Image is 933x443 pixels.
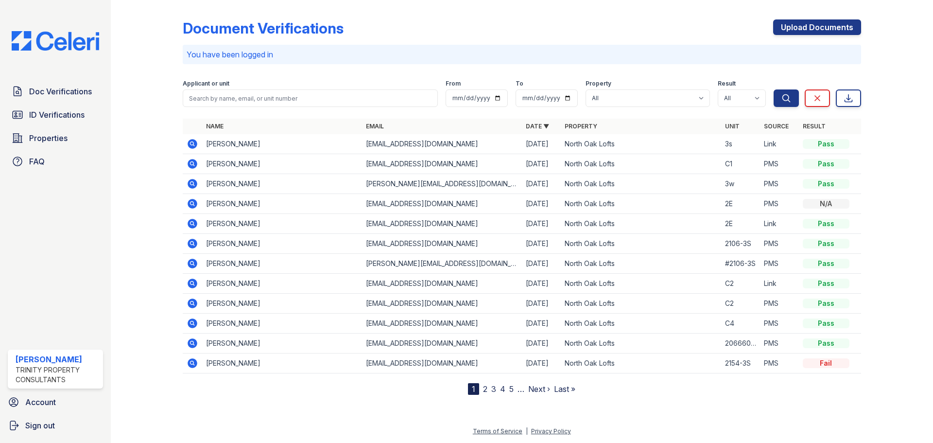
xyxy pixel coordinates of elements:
[29,156,45,167] span: FAQ
[561,154,721,174] td: North Oak Lofts
[803,123,826,130] a: Result
[202,254,362,274] td: [PERSON_NAME]
[721,174,760,194] td: 3w
[362,314,522,334] td: [EMAIL_ADDRESS][DOMAIN_NAME]
[362,254,522,274] td: [PERSON_NAME][EMAIL_ADDRESS][DOMAIN_NAME]
[760,174,799,194] td: PMS
[721,194,760,214] td: 2E
[509,384,514,394] a: 5
[721,214,760,234] td: 2E
[522,194,561,214] td: [DATE]
[561,274,721,294] td: North Oak Lofts
[202,334,362,354] td: [PERSON_NAME]
[561,174,721,194] td: North Oak Lofts
[803,199,849,209] div: N/A
[803,219,849,229] div: Pass
[4,392,107,412] a: Account
[721,154,760,174] td: C1
[362,194,522,214] td: [EMAIL_ADDRESS][DOMAIN_NAME]
[526,123,549,130] a: Date ▼
[522,154,561,174] td: [DATE]
[522,174,561,194] td: [DATE]
[561,194,721,214] td: North Oak Lofts
[522,314,561,334] td: [DATE]
[721,274,760,294] td: C2
[183,89,438,107] input: Search by name, email, or unit number
[721,314,760,334] td: C4
[202,274,362,294] td: [PERSON_NAME]
[362,274,522,294] td: [EMAIL_ADDRESS][DOMAIN_NAME]
[362,354,522,373] td: [EMAIL_ADDRESS][DOMAIN_NAME]
[4,31,107,51] img: CE_Logo_Blue-a8612792a0a2168367f1c8372b55b34899dd931a85d93a1a3d3e32e68fde9ad4.png
[446,80,461,88] label: From
[522,134,561,154] td: [DATE]
[29,86,92,97] span: Doc Verifications
[760,274,799,294] td: Link
[803,139,849,149] div: Pass
[760,214,799,234] td: Link
[721,354,760,373] td: 2154-3S
[202,314,362,334] td: [PERSON_NAME]
[491,384,496,394] a: 3
[206,123,224,130] a: Name
[8,152,103,171] a: FAQ
[8,82,103,101] a: Doc Verifications
[522,354,561,373] td: [DATE]
[803,159,849,169] div: Pass
[561,314,721,334] td: North Oak Lofts
[183,80,229,88] label: Applicant or unit
[760,194,799,214] td: PMS
[362,334,522,354] td: [EMAIL_ADDRESS][DOMAIN_NAME]
[561,354,721,373] td: North Oak Lofts
[760,134,799,154] td: Link
[718,80,736,88] label: Result
[202,294,362,314] td: [PERSON_NAME]
[561,234,721,254] td: North Oak Lofts
[362,154,522,174] td: [EMAIL_ADDRESS][DOMAIN_NAME]
[25,396,56,408] span: Account
[500,384,505,394] a: 4
[29,109,85,121] span: ID Verifications
[803,299,849,308] div: Pass
[468,383,479,395] div: 1
[362,174,522,194] td: [PERSON_NAME][EMAIL_ADDRESS][DOMAIN_NAME]
[773,19,861,35] a: Upload Documents
[760,354,799,373] td: PMS
[362,234,522,254] td: [EMAIL_ADDRESS][DOMAIN_NAME]
[760,154,799,174] td: PMS
[29,132,68,144] span: Properties
[202,194,362,214] td: [PERSON_NAME]
[187,49,857,60] p: You have been logged in
[721,294,760,314] td: C2
[518,383,524,395] span: …
[202,154,362,174] td: [PERSON_NAME]
[366,123,384,130] a: Email
[803,279,849,288] div: Pass
[561,334,721,354] td: North Oak Lofts
[721,134,760,154] td: 3s
[721,334,760,354] td: 20666066
[764,123,789,130] a: Source
[362,134,522,154] td: [EMAIL_ADDRESS][DOMAIN_NAME]
[16,365,99,385] div: Trinity Property Consultants
[362,294,522,314] td: [EMAIL_ADDRESS][DOMAIN_NAME]
[760,234,799,254] td: PMS
[202,214,362,234] td: [PERSON_NAME]
[183,19,344,37] div: Document Verifications
[803,239,849,248] div: Pass
[721,234,760,254] td: 2106-3S
[803,179,849,189] div: Pass
[25,420,55,431] span: Sign out
[522,274,561,294] td: [DATE]
[202,174,362,194] td: [PERSON_NAME]
[561,134,721,154] td: North Oak Lofts
[760,334,799,354] td: PMS
[522,334,561,354] td: [DATE]
[721,254,760,274] td: #2106-3S
[565,123,597,130] a: Property
[586,80,611,88] label: Property
[760,294,799,314] td: PMS
[725,123,740,130] a: Unit
[526,427,528,435] div: |
[528,384,550,394] a: Next ›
